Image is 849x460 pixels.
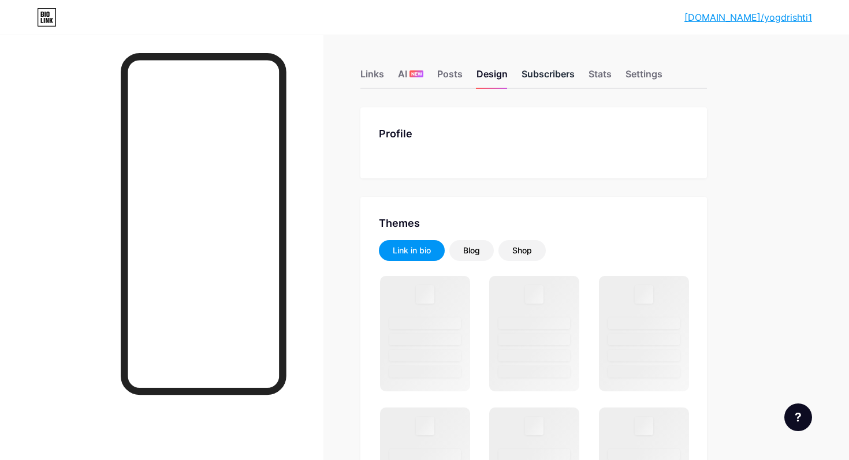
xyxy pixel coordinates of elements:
[625,67,662,88] div: Settings
[589,67,612,88] div: Stats
[360,67,384,88] div: Links
[411,70,422,77] span: NEW
[398,67,423,88] div: AI
[437,67,463,88] div: Posts
[393,245,431,256] div: Link in bio
[463,245,480,256] div: Blog
[512,245,532,256] div: Shop
[379,215,688,231] div: Themes
[476,67,508,88] div: Design
[684,10,812,24] a: [DOMAIN_NAME]/yogdrishti1
[522,67,575,88] div: Subscribers
[379,126,688,141] div: Profile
